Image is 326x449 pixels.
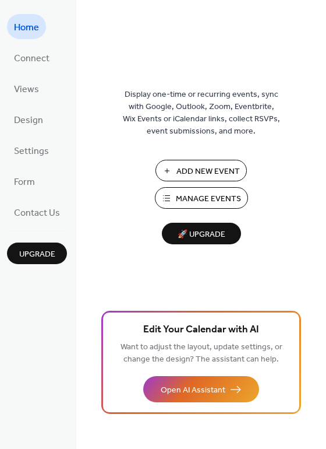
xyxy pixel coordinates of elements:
[14,204,60,222] span: Contact Us
[7,107,50,132] a: Design
[123,89,280,138] span: Display one-time or recurring events, sync with Google, Outlook, Zoom, Eventbrite, Wix Events or ...
[7,243,67,264] button: Upgrade
[14,173,35,191] span: Form
[155,187,248,209] button: Manage Events
[19,248,55,261] span: Upgrade
[14,50,49,68] span: Connect
[7,76,46,101] a: Views
[162,223,241,244] button: 🚀 Upgrade
[7,199,67,224] a: Contact Us
[161,384,225,397] span: Open AI Assistant
[155,160,247,181] button: Add New Event
[14,19,39,37] span: Home
[143,376,259,402] button: Open AI Assistant
[7,169,42,194] a: Form
[7,45,56,70] a: Connect
[14,111,43,129] span: Design
[7,138,56,163] a: Settings
[7,14,46,39] a: Home
[14,142,49,160] span: Settings
[143,322,259,338] span: Edit Your Calendar with AI
[169,227,234,243] span: 🚀 Upgrade
[14,80,39,99] span: Views
[176,193,241,205] span: Manage Events
[176,166,240,178] span: Add New Event
[121,339,282,367] span: Want to adjust the layout, update settings, or change the design? The assistant can help.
